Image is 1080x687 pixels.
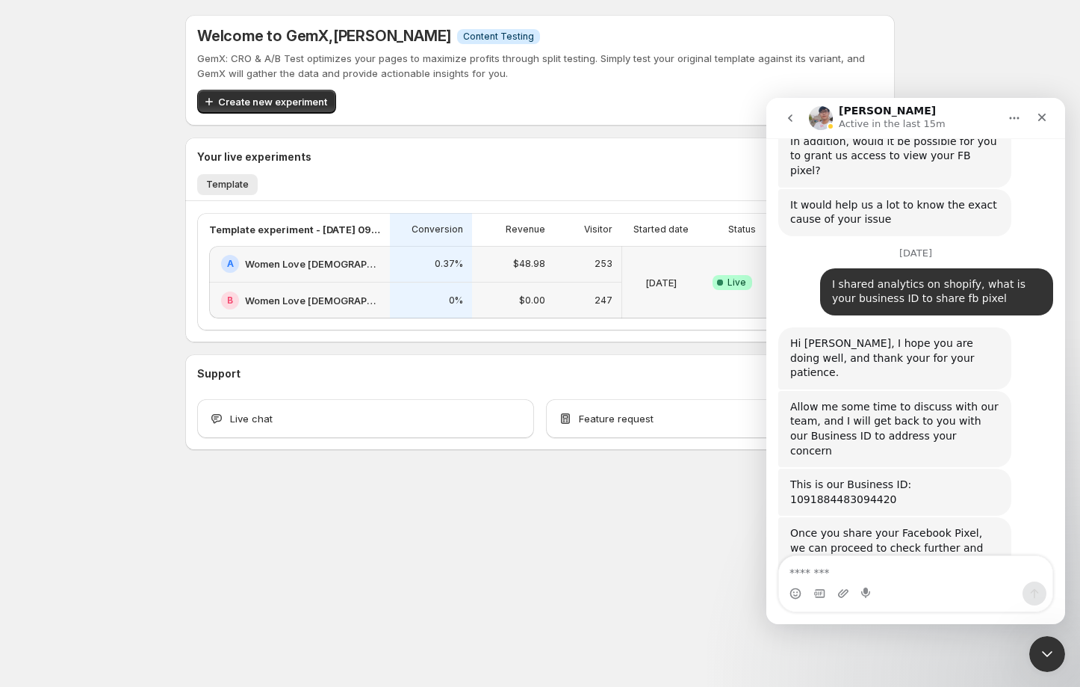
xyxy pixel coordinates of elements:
[645,275,677,290] p: [DATE]
[513,258,545,270] p: $48.98
[412,224,463,235] p: Conversion
[230,411,273,426] span: Live chat
[197,51,883,81] p: GemX: CRO & A/B Test optimizes your pages to maximize profits through split testing. Simply test ...
[728,224,756,235] p: Status
[595,295,612,306] p: 247
[245,293,381,308] h2: Women Love [DEMOGRAPHIC_DATA]
[197,90,336,114] button: Create new experiment
[218,94,327,109] span: Create new experiment
[506,224,545,235] p: Revenue
[206,179,249,191] span: Template
[197,366,240,381] h3: Support
[197,150,311,164] h3: Your live experiments
[209,222,381,237] p: Template experiment - [DATE] 09:47:14
[463,31,534,43] span: Content Testing
[595,258,612,270] p: 253
[1029,636,1065,672] iframe: Intercom live chat
[519,295,545,306] p: $0.00
[449,295,463,306] p: 0%
[197,27,451,45] h5: Welcome to GemX
[329,27,451,45] span: , [PERSON_NAME]
[245,256,381,271] h2: Women Love [DEMOGRAPHIC_DATA]
[435,258,463,270] p: 0.37%
[227,295,233,306] h2: B
[727,277,746,289] span: Live
[579,411,654,426] span: Feature request
[766,98,1065,624] iframe: Intercom live chat
[584,224,612,235] p: Visitor
[227,258,234,270] h2: A
[633,224,689,235] p: Started date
